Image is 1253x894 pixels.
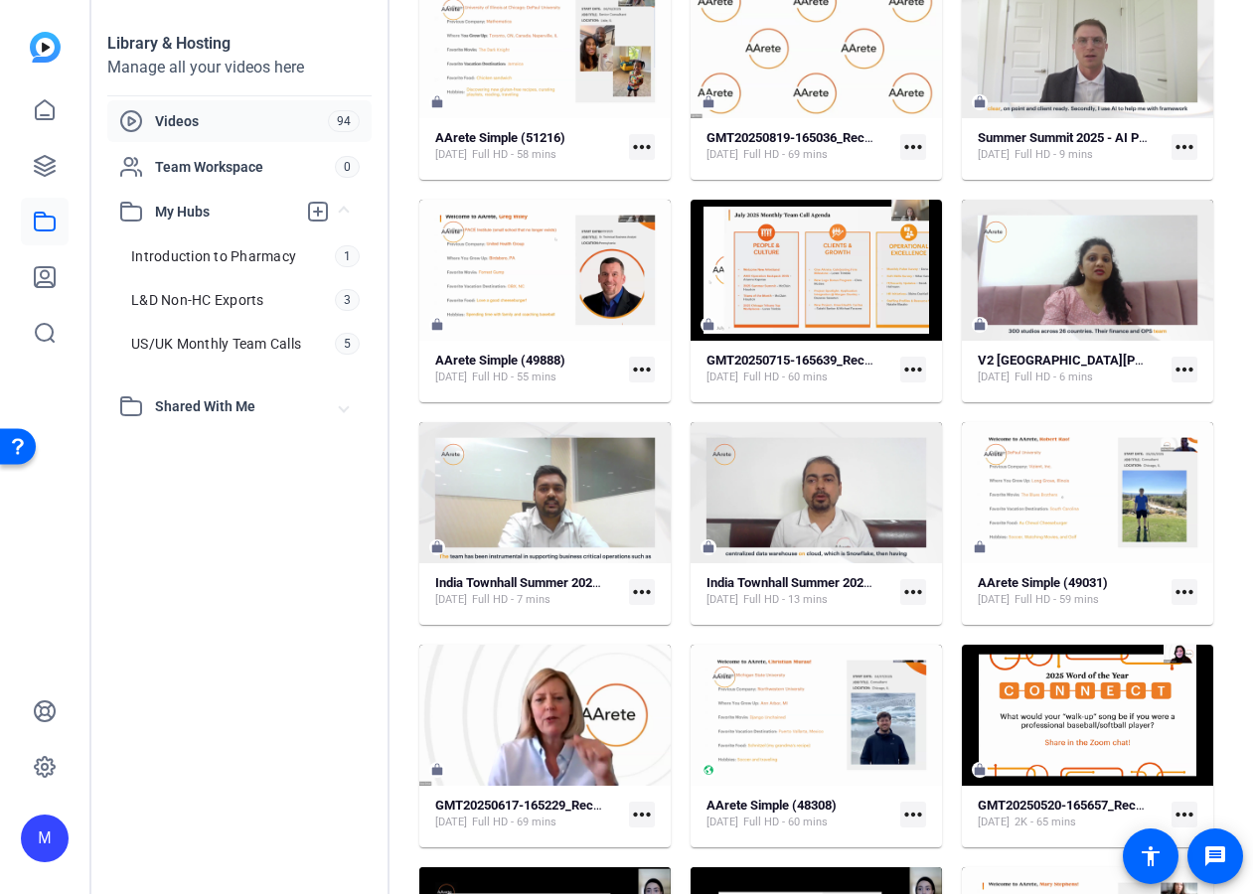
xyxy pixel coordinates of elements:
[435,575,677,590] strong: India Townhall Summer 2025 – SPI Project
[978,370,1010,385] span: [DATE]
[435,130,621,163] a: AArete Simple (51216)[DATE]Full HD - 58 mins
[335,156,360,178] span: 0
[119,280,372,320] a: L&D Non-HC Exports3
[978,353,1164,385] a: V2 [GEOGRAPHIC_DATA][PERSON_NAME] Townhall - [GEOGRAPHIC_DATA][DATE]Full HD - 6 mins
[706,815,738,830] span: [DATE]
[1139,844,1163,868] mat-icon: accessibility
[435,353,565,368] strong: AArete Simple (49888)
[1172,357,1197,382] mat-icon: more_horiz
[30,32,61,63] img: blue-gradient.svg
[978,798,1164,830] a: GMT20250520-165657_Recording_2120x1380[DATE]2K - 65 mins
[706,575,941,590] strong: India Townhall Summer 2025 - Xponential
[1172,579,1197,605] mat-icon: more_horiz
[706,798,837,813] strong: AArete Simple (48308)
[472,147,556,163] span: Full HD - 58 mins
[629,802,655,827] mat-icon: more_horiz
[978,130,1164,163] a: Summer Summit 2025 - AI Power Users[DATE]Full HD - 9 mins
[900,802,926,827] mat-icon: more_horiz
[131,334,301,354] span: US/UK Monthly Team Calls
[900,579,926,605] mat-icon: more_horiz
[119,324,372,364] a: US/UK Monthly Team Calls5
[706,575,892,608] a: India Townhall Summer 2025 - Xponential[DATE]Full HD - 13 mins
[335,289,360,311] span: 3
[435,353,621,385] a: AArete Simple (49888)[DATE]Full HD - 55 mins
[1203,844,1227,868] mat-icon: message
[435,592,467,608] span: [DATE]
[435,130,565,145] strong: AArete Simple (51216)
[107,386,372,426] mat-expansion-panel-header: Shared With Me
[1015,592,1099,608] span: Full HD - 59 mins
[435,798,698,813] strong: GMT20250617-165229_Recording_1920x1080
[435,815,467,830] span: [DATE]
[706,130,969,145] strong: GMT20250819-165036_Recording_1920x1080
[978,815,1010,830] span: [DATE]
[978,147,1010,163] span: [DATE]
[472,592,550,608] span: Full HD - 7 mins
[155,202,296,223] span: My Hubs
[155,396,340,417] span: Shared With Me
[131,290,264,310] span: L&D Non-HC Exports
[900,357,926,382] mat-icon: more_horiz
[435,798,621,830] a: GMT20250617-165229_Recording_1920x1080[DATE]Full HD - 69 mins
[900,134,926,160] mat-icon: more_horiz
[1015,147,1093,163] span: Full HD - 9 mins
[107,192,372,231] mat-expansion-panel-header: My Hubs
[21,815,69,862] div: M
[629,579,655,605] mat-icon: more_horiz
[107,231,372,386] div: My Hubs
[435,370,467,385] span: [DATE]
[472,370,556,385] span: Full HD - 55 mins
[435,575,621,608] a: India Townhall Summer 2025 – SPI Project[DATE]Full HD - 7 mins
[155,111,328,131] span: Videos
[706,353,969,368] strong: GMT20250715-165639_Recording_1920x1200
[155,157,335,177] span: Team Workspace
[119,236,372,276] a: Introduction to Pharmacy1
[107,32,372,56] div: Library & Hosting
[706,798,892,830] a: AArete Simple (48308)[DATE]Full HD - 60 mins
[1172,802,1197,827] mat-icon: more_horiz
[629,134,655,160] mat-icon: more_horiz
[706,353,892,385] a: GMT20250715-165639_Recording_1920x1200[DATE]Full HD - 60 mins
[335,245,360,267] span: 1
[1172,134,1197,160] mat-icon: more_horiz
[978,798,1240,813] strong: GMT20250520-165657_Recording_2120x1380
[472,815,556,830] span: Full HD - 69 mins
[743,147,828,163] span: Full HD - 69 mins
[131,246,296,266] span: Introduction to Pharmacy
[706,592,738,608] span: [DATE]
[706,370,738,385] span: [DATE]
[435,147,467,163] span: [DATE]
[335,333,360,355] span: 5
[743,815,828,830] span: Full HD - 60 mins
[107,56,372,79] div: Manage all your videos here
[978,575,1108,590] strong: AArete Simple (49031)
[978,575,1164,608] a: AArete Simple (49031)[DATE]Full HD - 59 mins
[978,592,1010,608] span: [DATE]
[706,147,738,163] span: [DATE]
[1015,815,1076,830] span: 2K - 65 mins
[629,357,655,382] mat-icon: more_horiz
[743,592,828,608] span: Full HD - 13 mins
[706,130,892,163] a: GMT20250819-165036_Recording_1920x1080[DATE]Full HD - 69 mins
[1015,370,1093,385] span: Full HD - 6 mins
[328,110,360,132] span: 94
[743,370,828,385] span: Full HD - 60 mins
[978,130,1205,145] strong: Summer Summit 2025 - AI Power Users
